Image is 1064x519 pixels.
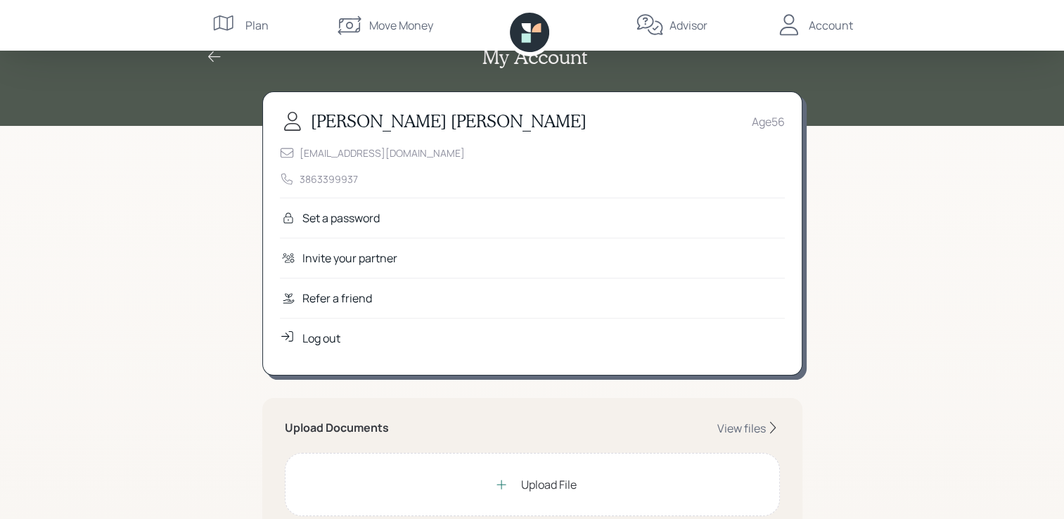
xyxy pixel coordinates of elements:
[482,45,587,69] h2: My Account
[809,17,853,34] div: Account
[752,113,785,130] div: Age 56
[245,17,269,34] div: Plan
[302,330,340,347] div: Log out
[717,421,766,436] div: View files
[369,17,433,34] div: Move Money
[311,111,587,132] h3: [PERSON_NAME] [PERSON_NAME]
[300,146,465,160] div: [EMAIL_ADDRESS][DOMAIN_NAME]
[669,17,707,34] div: Advisor
[285,421,389,435] h5: Upload Documents
[302,210,380,226] div: Set a password
[300,172,358,186] div: 3863399937
[302,290,372,307] div: Refer a friend
[302,250,397,267] div: Invite your partner
[521,476,577,493] div: Upload File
